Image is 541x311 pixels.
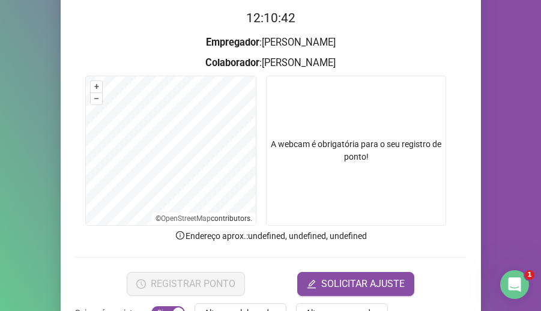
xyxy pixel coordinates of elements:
[321,277,405,291] span: SOLICITAR AJUSTE
[156,214,252,223] li: © contributors.
[205,57,259,68] strong: Colaborador
[161,214,211,223] a: OpenStreetMap
[127,272,245,296] button: REGISTRAR PONTO
[246,11,295,25] time: 12:10:42
[75,35,467,50] h3: : [PERSON_NAME]
[75,229,467,243] p: Endereço aprox. : undefined, undefined, undefined
[206,37,259,48] strong: Empregador
[75,55,467,71] h3: : [PERSON_NAME]
[91,81,102,92] button: +
[500,270,529,299] iframe: Intercom live chat
[175,230,186,241] span: info-circle
[307,279,316,289] span: edit
[266,76,446,226] div: A webcam é obrigatória para o seu registro de ponto!
[297,272,414,296] button: editSOLICITAR AJUSTE
[91,93,102,104] button: –
[525,270,534,280] span: 1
